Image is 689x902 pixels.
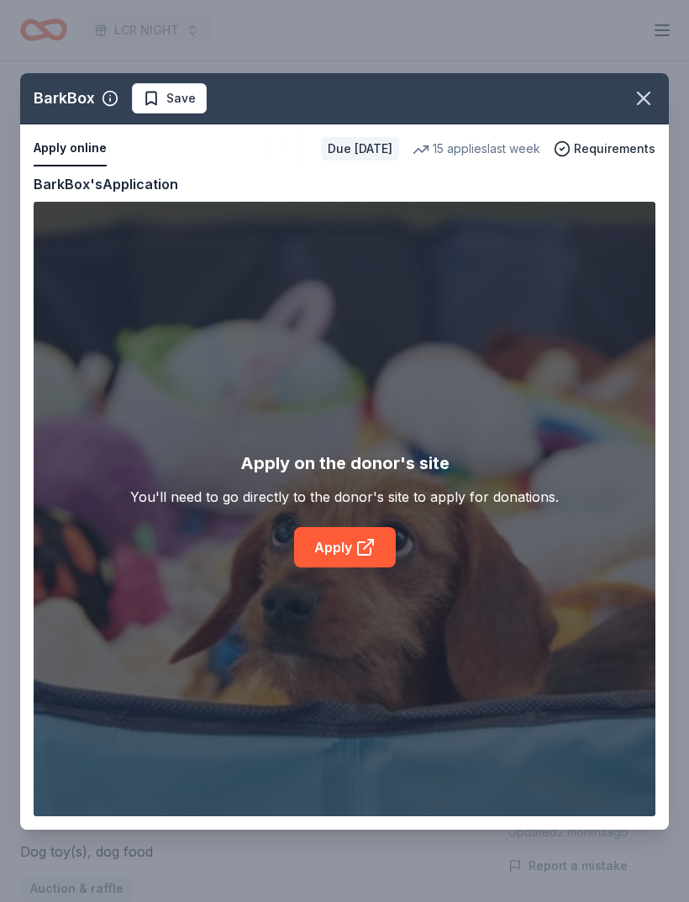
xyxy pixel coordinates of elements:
button: Apply online [34,131,107,166]
a: Apply [294,527,396,567]
button: Save [132,83,207,113]
div: Due [DATE] [321,137,399,161]
div: 15 applies last week [413,139,540,159]
span: Requirements [574,139,655,159]
span: Save [166,88,196,108]
div: Apply on the donor's site [240,450,450,477]
div: BarkBox [34,85,95,112]
div: BarkBox's Application [34,173,178,195]
button: Requirements [554,139,655,159]
div: You'll need to go directly to the donor's site to apply for donations. [130,487,559,507]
